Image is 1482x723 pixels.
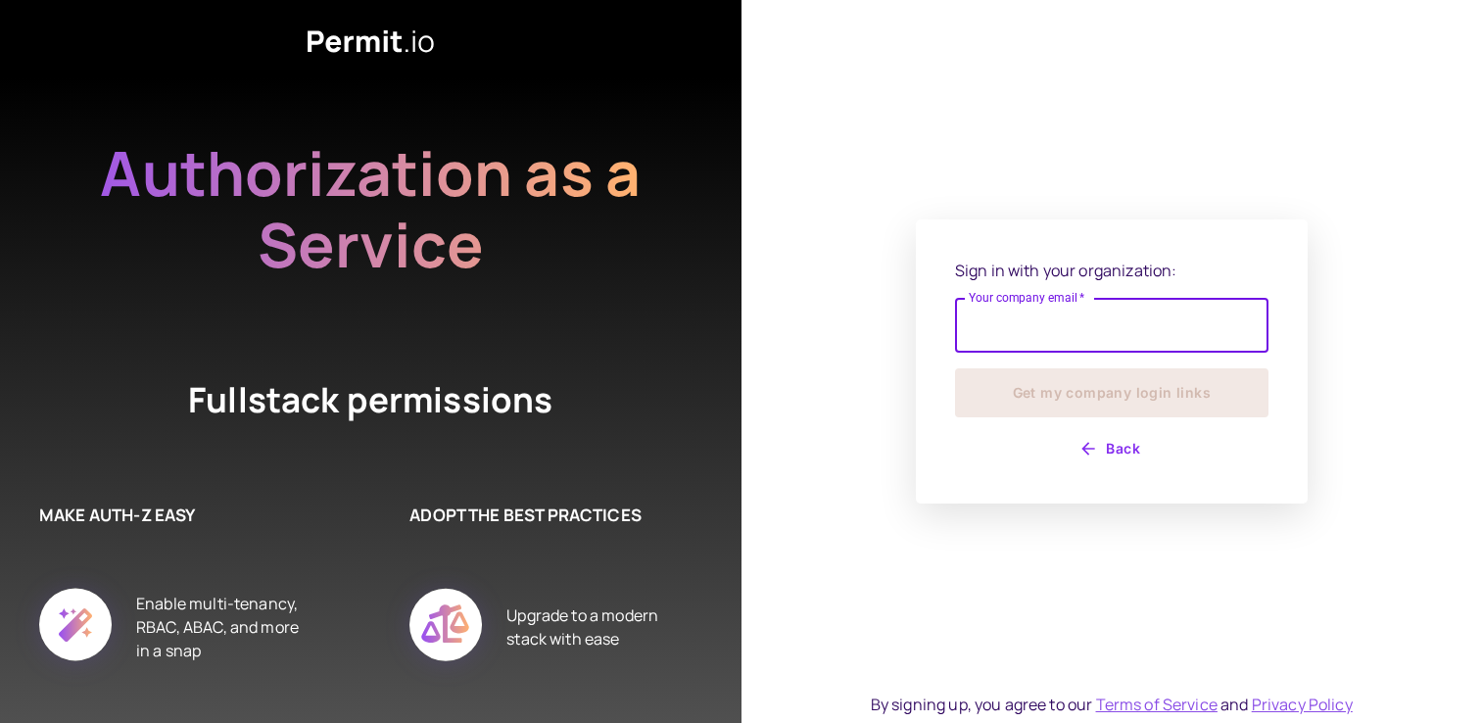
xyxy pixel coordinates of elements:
h6: ADOPT THE BEST PRACTICES [409,503,682,528]
button: Get my company login links [955,368,1268,417]
button: Back [955,433,1268,464]
h2: Authorization as a Service [37,137,703,280]
div: Enable multi-tenancy, RBAC, ABAC, and more in a snap [136,566,311,688]
a: Terms of Service [1096,694,1218,715]
div: By signing up, you agree to our and [871,693,1353,716]
h6: MAKE AUTH-Z EASY [39,503,311,528]
p: Sign in with your organization: [955,259,1268,282]
label: Your company email [969,289,1085,306]
div: Upgrade to a modern stack with ease [506,566,682,688]
h4: Fullstack permissions [116,376,625,424]
a: Privacy Policy [1252,694,1353,715]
